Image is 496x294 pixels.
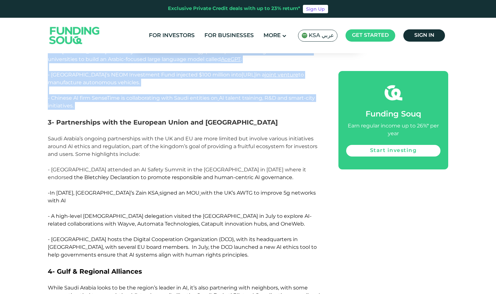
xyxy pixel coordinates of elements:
span: More [263,33,281,38]
div: Earn regular income up to 26%* per year [346,122,440,138]
span: [URL] [242,72,256,78]
span: - [GEOGRAPHIC_DATA] hosts the Digital Cooperation Organization (DCO), with its headquarters in [G... [48,236,317,258]
span: Funding Souq [366,111,421,118]
span: tities on AI talent training, R&D and smart-city initiatives. [48,95,315,109]
span: d the Bletchley Declaration to promote responsible and human-centric AI governance. [69,174,293,180]
span: Saudi Arabia’s ongoing partnerships with the UK and EU are more limited but involve various initi... [48,136,317,157]
a: For Businesses [203,30,255,41]
span: - A high-level [DEMOGRAPHIC_DATA] delegation visited the [GEOGRAPHIC_DATA] in July to explore AI-... [48,213,312,227]
img: Logo [43,19,106,52]
span: - The [PERSON_NAME] University of Science and Technology (KAUST) is collaborating with two Chines... [48,48,313,62]
span: KSA عربي [309,32,334,39]
img: fsicon [385,84,402,102]
span: - Chinese AI firm SenseTime is collaborating with Saudi en [48,95,315,109]
span: Get started [352,33,389,38]
span: - [GEOGRAPHIC_DATA] attended an AI Safety Summit in the [GEOGRAPHIC_DATA] in [DATE] where it endorse [48,167,306,180]
span: 3- Partnerships with the European Union and [GEOGRAPHIC_DATA] [48,118,278,126]
a: Start investing [346,145,440,157]
a: Sign Up [303,5,328,13]
a: For Investors [147,30,196,41]
span: 4- Gulf & Regional Alliances [48,268,142,275]
span: Sign in [414,33,434,38]
div: Exclusive Private Credit deals with up to 23% return* [168,5,300,13]
a: Sign in [403,29,445,42]
span: -In [DATE], [GEOGRAPHIC_DATA]’s Zain KSA signed an MOU with the UK’s AWTG to improve 5g networks ... [48,190,316,204]
a: joint venture [265,72,298,78]
img: SA Flag [302,33,307,38]
a: AceGPT [221,56,241,62]
span: - [GEOGRAPHIC_DATA]’s NEOM Investment Fund injected $100 million into in a to manufacture autonom... [48,72,304,86]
